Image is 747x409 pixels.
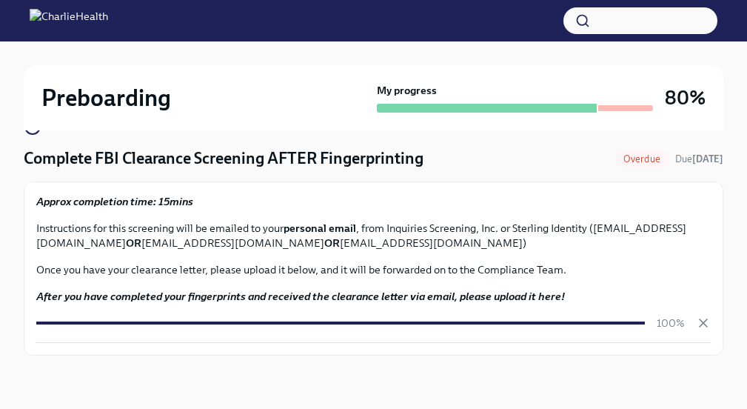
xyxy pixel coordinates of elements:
[324,236,340,250] strong: OR
[36,290,565,303] strong: After you have completed your fingerprints and received the clearance letter via email, please up...
[36,221,711,250] p: Instructions for this screening will be emailed to your , from Inquiries Screening, Inc. or Sterl...
[692,153,723,164] strong: [DATE]
[284,222,356,235] strong: personal email
[377,83,437,98] strong: My progress
[30,9,108,33] img: CharlieHealth
[696,316,711,330] button: Cancel
[24,147,423,170] h4: Complete FBI Clearance Screening AFTER Fingerprinting
[657,316,684,330] p: 100%
[41,83,171,113] h2: Preboarding
[36,262,711,277] p: Once you have your clearance letter, please upload it below, and it will be forwarded on to the C...
[665,84,706,111] h3: 80%
[675,152,723,166] span: September 22nd, 2025 08:00
[36,195,193,208] strong: Approx completion time: 15mins
[614,153,669,164] span: Overdue
[675,153,723,164] span: Due
[126,236,141,250] strong: OR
